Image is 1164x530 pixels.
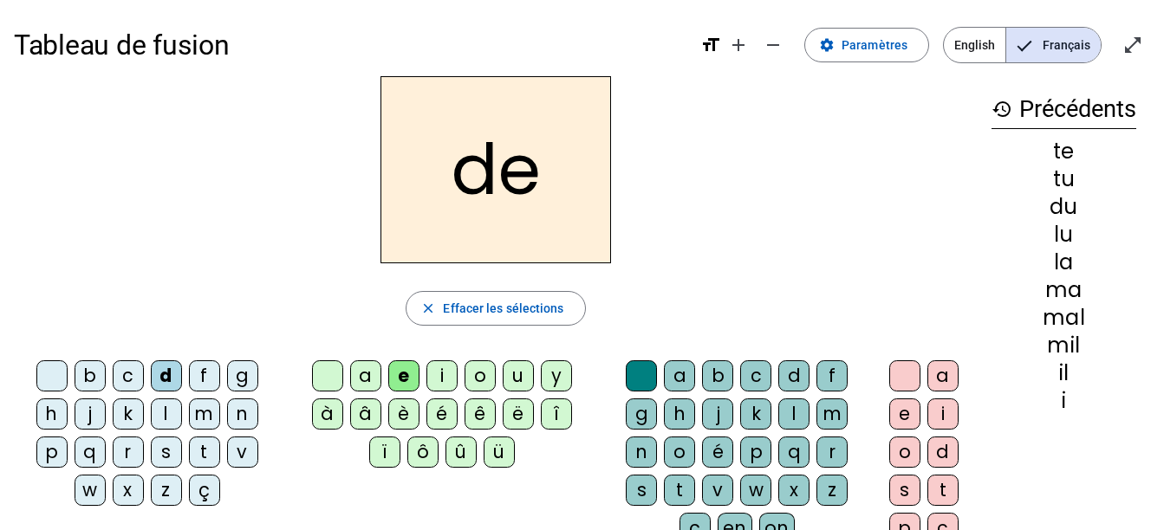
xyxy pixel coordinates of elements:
[541,398,572,430] div: î
[503,398,534,430] div: ë
[407,436,439,468] div: ô
[1115,28,1150,62] button: Entrer en plein écran
[189,360,220,391] div: f
[889,475,920,506] div: s
[992,391,1136,411] div: i
[151,398,182,430] div: l
[75,436,106,468] div: q
[756,28,790,62] button: Diminuer la taille de la police
[992,307,1136,328] div: mal
[14,17,686,73] h1: Tableau de fusion
[189,436,220,468] div: t
[992,335,1136,356] div: mil
[943,27,1102,63] mat-button-toggle-group: Language selection
[702,360,733,391] div: b
[664,398,695,430] div: h
[388,360,419,391] div: e
[151,360,182,391] div: d
[541,360,572,391] div: y
[992,99,1012,120] mat-icon: history
[944,28,1005,62] span: English
[1006,28,1101,62] span: Français
[369,436,400,468] div: ï
[816,360,848,391] div: f
[151,475,182,506] div: z
[740,360,771,391] div: c
[992,280,1136,301] div: ma
[740,475,771,506] div: w
[75,360,106,391] div: b
[36,436,68,468] div: p
[889,436,920,468] div: o
[227,360,258,391] div: g
[721,28,756,62] button: Augmenter la taille de la police
[889,398,920,430] div: e
[927,398,959,430] div: i
[626,398,657,430] div: g
[350,398,381,430] div: â
[380,76,611,263] h2: de
[626,436,657,468] div: n
[227,436,258,468] div: v
[992,197,1136,217] div: du
[842,35,907,55] span: Paramètres
[992,141,1136,162] div: te
[816,398,848,430] div: m
[503,360,534,391] div: u
[664,360,695,391] div: a
[778,436,810,468] div: q
[992,224,1136,245] div: lu
[702,436,733,468] div: é
[445,436,477,468] div: û
[426,360,458,391] div: i
[426,398,458,430] div: é
[778,475,810,506] div: x
[778,360,810,391] div: d
[113,475,144,506] div: x
[816,475,848,506] div: z
[740,436,771,468] div: p
[227,398,258,430] div: n
[443,298,563,319] span: Effacer les sélections
[388,398,419,430] div: è
[36,398,68,430] div: h
[1122,35,1143,55] mat-icon: open_in_full
[113,360,144,391] div: c
[484,436,515,468] div: ü
[151,436,182,468] div: s
[927,475,959,506] div: t
[740,398,771,430] div: k
[702,398,733,430] div: j
[927,436,959,468] div: d
[992,252,1136,273] div: la
[778,398,810,430] div: l
[992,169,1136,190] div: tu
[75,398,106,430] div: j
[927,360,959,391] div: a
[189,475,220,506] div: ç
[664,436,695,468] div: o
[312,398,343,430] div: à
[75,475,106,506] div: w
[702,475,733,506] div: v
[350,360,381,391] div: a
[465,360,496,391] div: o
[728,35,749,55] mat-icon: add
[819,37,835,53] mat-icon: settings
[113,436,144,468] div: r
[189,398,220,430] div: m
[763,35,784,55] mat-icon: remove
[804,28,929,62] button: Paramètres
[992,90,1136,129] h3: Précédents
[664,475,695,506] div: t
[626,475,657,506] div: s
[700,35,721,55] mat-icon: format_size
[113,398,144,430] div: k
[420,301,436,316] mat-icon: close
[816,436,848,468] div: r
[465,398,496,430] div: ê
[992,363,1136,384] div: il
[406,291,585,326] button: Effacer les sélections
